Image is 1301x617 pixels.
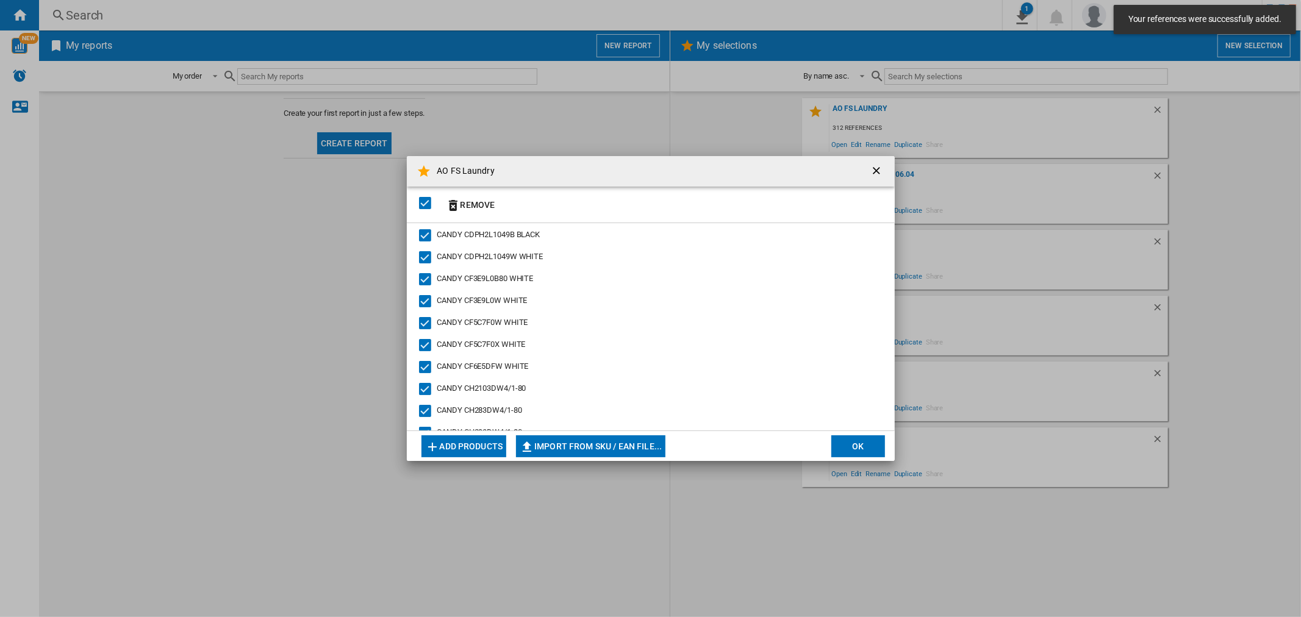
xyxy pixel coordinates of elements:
[437,318,528,327] span: CANDY CF5C7F0W WHITE
[431,165,495,177] h4: AO FS Laundry
[866,159,890,184] button: getI18NText('BUTTONS.CLOSE_DIALOG')
[419,361,873,373] md-checkbox: CANDY CF6E5DFW WHITE
[421,435,507,457] button: Add products
[1125,13,1285,26] span: Your references were successfully added.
[419,193,437,213] md-checkbox: SELECTIONS.EDITION_POPUP.SELECT_DESELECT
[437,362,529,371] span: CANDY CF6E5DFW WHITE
[437,383,526,393] span: CANDY CH2103DW4/1-80
[419,405,873,417] md-checkbox: CANDY CH283DW4/1-80
[442,190,499,219] button: Remove
[407,156,895,461] md-dialog: AO FS ...
[437,230,540,239] span: CANDY CDPH2L1049B BLACK
[437,405,522,415] span: CANDY CH283DW4/1-80
[437,340,526,349] span: CANDY CF5C7F0X WHITE
[419,251,873,263] md-checkbox: CANDY CDPH2L1049W WHITE
[831,435,885,457] button: OK
[419,317,873,329] md-checkbox: CANDY CF5C7F0W WHITE
[419,273,873,285] md-checkbox: CANDY CF3E9L0B80 WHITE
[419,339,873,351] md-checkbox: CANDY CF5C7F0X WHITE
[419,383,873,395] md-checkbox: CANDY CH2103DW4/1-80
[419,427,873,439] md-checkbox: CANDY CH293DW4/1-80
[870,165,885,179] ng-md-icon: getI18NText('BUTTONS.CLOSE_DIALOG')
[437,296,528,305] span: CANDY CF3E9L0W WHITE
[437,274,534,283] span: CANDY CF3E9L0B80 WHITE
[419,229,873,241] md-checkbox: CANDY CDPH2L1049B BLACK
[437,427,522,437] span: CANDY CH293DW4/1-80
[437,252,543,261] span: CANDY CDPH2L1049W WHITE
[419,295,873,307] md-checkbox: CANDY CF3E9L0W WHITE
[516,435,665,457] button: Import from SKU / EAN file...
